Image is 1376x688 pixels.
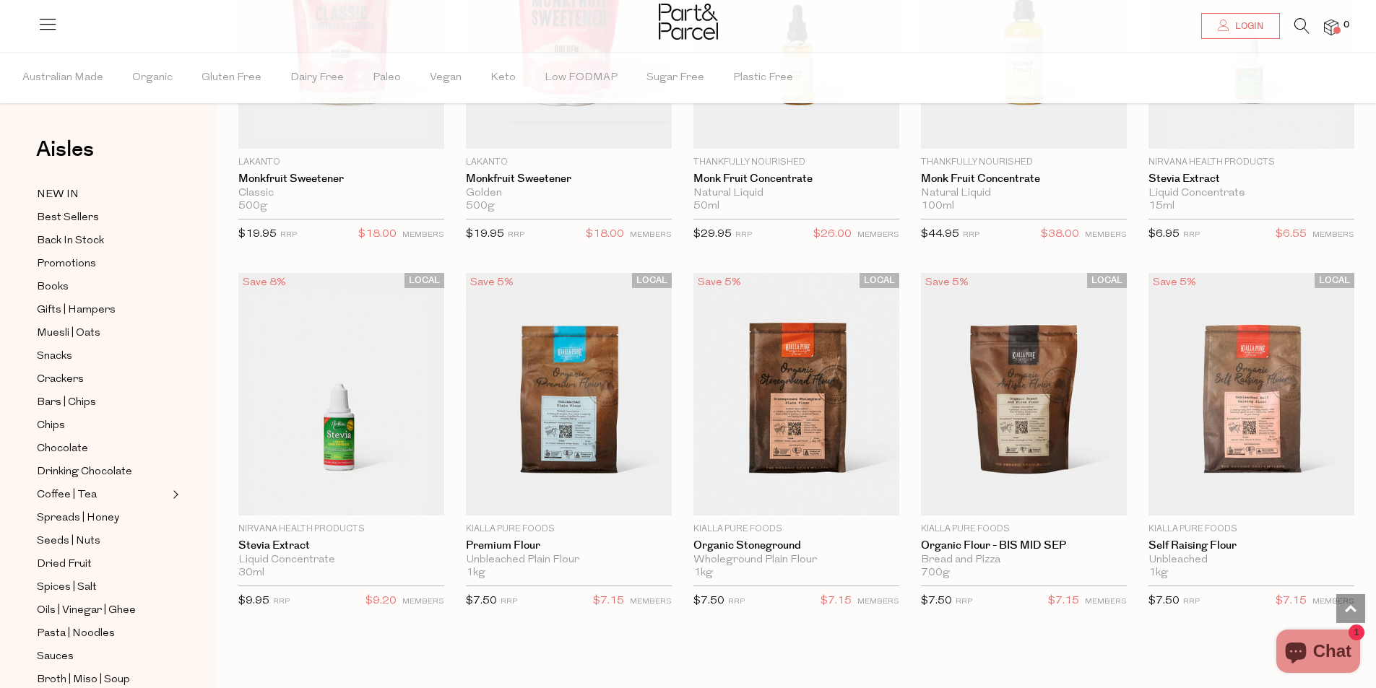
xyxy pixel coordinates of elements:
span: $6.95 [1148,229,1180,240]
div: Save 5% [1148,273,1200,292]
a: Stevia Extract [1148,173,1354,186]
div: Liquid Concentrate [1148,187,1354,200]
p: Kialla Pure Foods [1148,523,1354,536]
span: $6.55 [1276,225,1307,244]
a: Snacks [37,347,168,365]
span: Plastic Free [733,53,793,103]
p: Lakanto [466,156,672,169]
img: Self Raising Flour [1148,272,1354,515]
div: Unbleached Plain Flour [466,554,672,567]
small: RRP [1183,231,1200,239]
small: MEMBERS [1085,598,1127,606]
span: Australian Made [22,53,103,103]
img: Premium Flour [466,272,672,515]
a: Sauces [37,648,168,666]
span: Best Sellers [37,209,99,227]
a: Spreads | Honey [37,509,168,527]
span: Gifts | Hampers [37,302,116,319]
span: Pasta | Noodles [37,625,115,643]
div: Unbleached [1148,554,1354,567]
a: Coffee | Tea [37,486,168,504]
span: LOCAL [404,273,444,288]
a: Aisles [36,139,94,175]
div: Save 5% [921,273,973,292]
img: Organic Stoneground [693,272,899,515]
small: RRP [1183,598,1200,606]
span: $29.95 [693,229,732,240]
span: LOCAL [860,273,899,288]
div: Save 5% [693,273,745,292]
span: Promotions [37,256,96,273]
span: Sugar Free [646,53,704,103]
span: $19.95 [466,229,504,240]
p: Kialla Pure Foods [921,523,1127,536]
div: Golden [466,187,672,200]
div: Save 5% [466,273,518,292]
span: LOCAL [1087,273,1127,288]
span: Spreads | Honey [37,510,119,527]
div: Natural Liquid [693,187,899,200]
span: Spices | Salt [37,579,97,596]
span: Coffee | Tea [37,487,97,504]
a: Best Sellers [37,209,168,227]
a: Drinking Chocolate [37,463,168,481]
span: $7.15 [1048,592,1079,611]
a: Monkfruit Sweetener [238,173,444,186]
a: Muesli | Oats [37,324,168,342]
span: $18.00 [358,225,397,244]
span: Snacks [37,348,72,365]
a: Organic Flour - BIS MID SEP [921,539,1127,552]
span: Organic [132,53,173,103]
span: Paleo [373,53,401,103]
small: MEMBERS [630,231,672,239]
div: Liquid Concentrate [238,554,444,567]
span: Drinking Chocolate [37,463,132,481]
span: Dried Fruit [37,556,92,573]
small: RRP [728,598,745,606]
a: 0 [1324,19,1338,35]
span: Aisles [36,134,94,165]
a: Chips [37,417,168,435]
img: Stevia Extract [238,272,444,515]
span: Dairy Free [290,53,344,103]
a: Back In Stock [37,232,168,250]
a: Chocolate [37,440,168,458]
span: Muesli | Oats [37,325,100,342]
button: Expand/Collapse Coffee | Tea [169,486,179,503]
small: MEMBERS [857,598,899,606]
a: Stevia Extract [238,539,444,552]
a: Spices | Salt [37,578,168,596]
span: $9.95 [238,596,269,606]
span: $26.00 [813,225,852,244]
a: Books [37,278,168,296]
p: Thankfully Nourished [921,156,1127,169]
small: MEMBERS [402,231,444,239]
a: Monkfruit Sweetener [466,173,672,186]
a: Dried Fruit [37,555,168,573]
span: Keto [490,53,516,103]
span: LOCAL [632,273,672,288]
small: RRP [735,231,752,239]
small: MEMBERS [402,598,444,606]
small: RRP [273,598,290,606]
span: 50ml [693,200,719,213]
small: MEMBERS [1085,231,1127,239]
small: RRP [963,231,979,239]
span: 700g [921,567,950,580]
a: NEW IN [37,186,168,204]
span: $7.50 [693,596,724,606]
a: Seeds | Nuts [37,532,168,550]
span: $18.00 [586,225,624,244]
p: Thankfully Nourished [693,156,899,169]
span: 15ml [1148,200,1174,213]
span: $19.95 [238,229,277,240]
a: Monk Fruit Concentrate [921,173,1127,186]
span: 1kg [1148,567,1168,580]
a: Monk Fruit Concentrate [693,173,899,186]
small: MEMBERS [1312,231,1354,239]
inbox-online-store-chat: Shopify online store chat [1272,630,1364,676]
p: Kialla Pure Foods [693,523,899,536]
p: Nirvana Health Products [238,523,444,536]
span: Bars | Chips [37,394,96,412]
small: RRP [956,598,972,606]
